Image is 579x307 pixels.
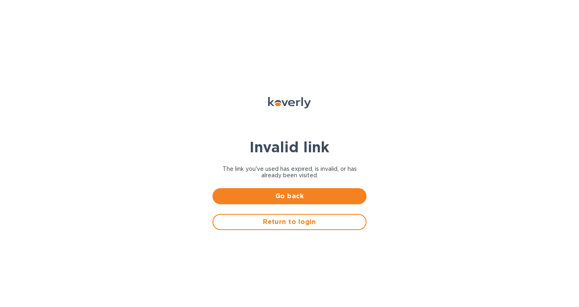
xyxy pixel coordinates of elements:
button: Return to login [212,214,367,230]
span: Go back [219,191,360,201]
b: Invalid link [250,138,329,156]
span: The link you've used has expired, is invalid, or has already been visited. [212,166,367,178]
img: Koverly [268,97,311,108]
button: Go back [212,188,367,204]
span: Return to login [220,217,359,227]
